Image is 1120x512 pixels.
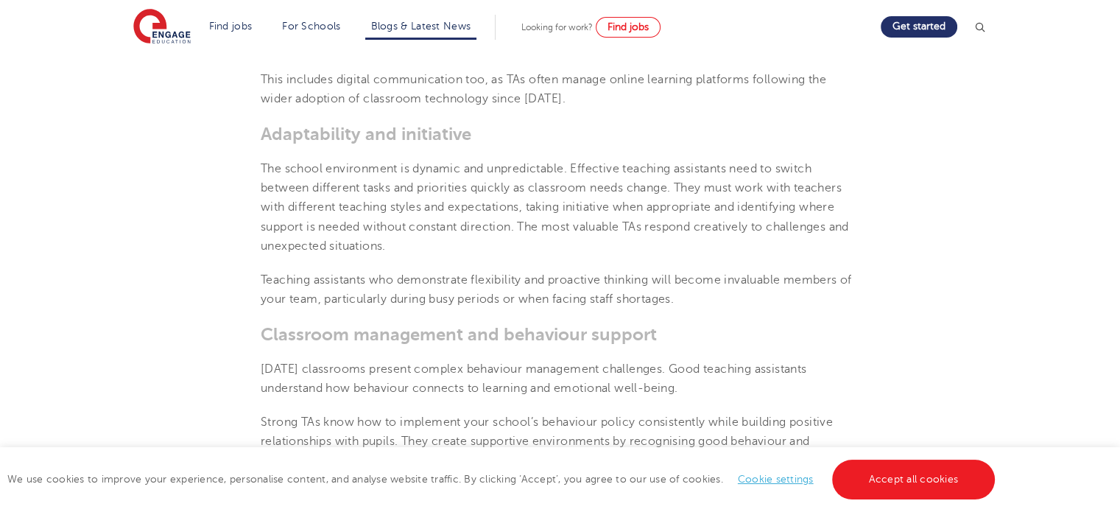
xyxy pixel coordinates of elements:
[607,21,649,32] span: Find jobs
[209,21,253,32] a: Find jobs
[133,9,191,46] img: Engage Education
[261,273,852,306] span: Teaching assistants who demonstrate flexibility and proactive thinking will become invaluable mem...
[261,415,840,487] span: Strong TAs know how to implement your school’s behaviour policy consistently while building posit...
[261,162,849,253] span: The school environment is dynamic and unpredictable. Effective teaching assistants need to switch...
[261,124,471,144] span: Adaptability and initiative
[261,73,826,105] span: This includes digital communication too, as TAs often manage online learning platforms following ...
[521,22,593,32] span: Looking for work?
[832,460,996,499] a: Accept all cookies
[881,16,957,38] a: Get started
[7,474,999,485] span: We use cookies to improve your experience, personalise content, and analyse website traffic. By c...
[282,21,340,32] a: For Schools
[596,17,661,38] a: Find jobs
[738,474,814,485] a: Cookie settings
[261,362,806,395] span: [DATE] classrooms present complex behaviour management challenges. Good teaching assistants under...
[371,21,471,32] a: Blogs & Latest News
[261,324,657,345] span: Classroom management and behaviour support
